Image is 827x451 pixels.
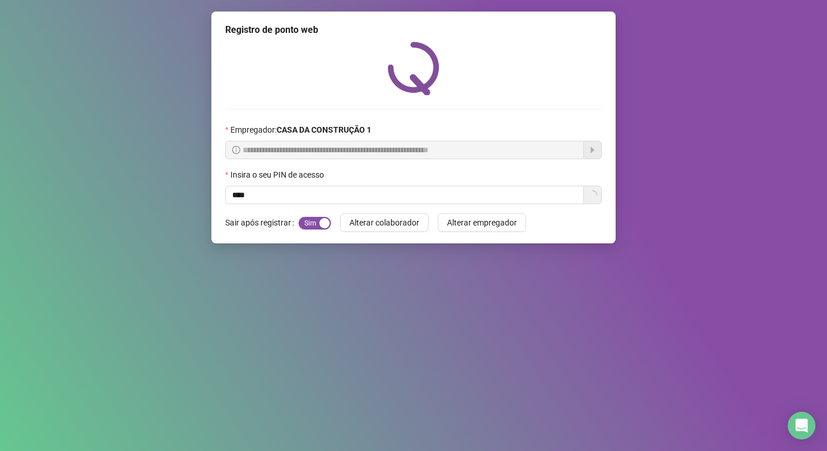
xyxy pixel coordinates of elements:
label: Sair após registrar [225,213,299,232]
span: info-circle [232,146,240,154]
span: Alterar empregador [447,216,517,229]
strong: CASA DA CONSTRUÇÃO 1 [277,125,371,134]
div: Open Intercom Messenger [788,412,815,439]
button: Alterar colaborador [340,213,429,232]
label: Insira o seu PIN de acesso [225,168,331,181]
img: QRPoint [388,42,439,95]
span: Empregador : [230,123,371,136]
div: Registro de ponto web [225,23,602,37]
button: Alterar empregador [438,213,526,232]
span: Alterar colaborador [349,216,419,229]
